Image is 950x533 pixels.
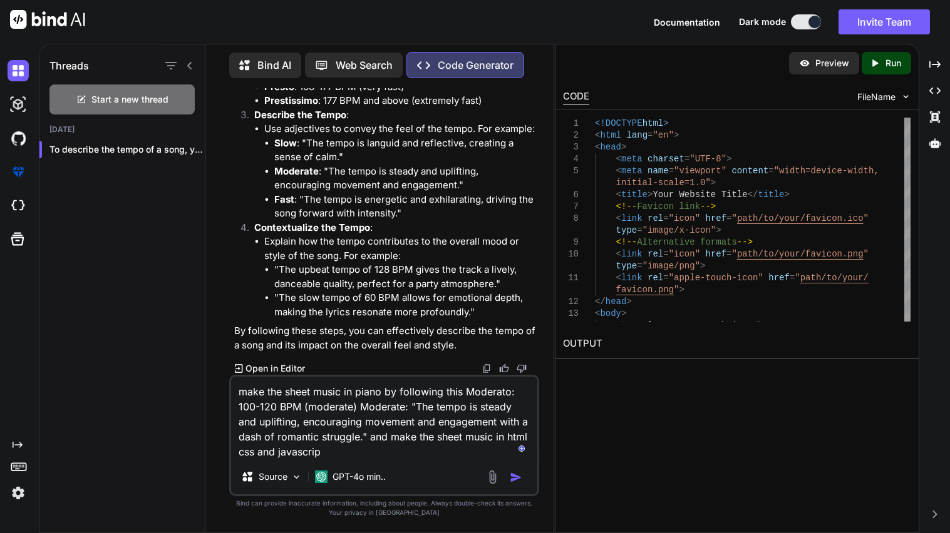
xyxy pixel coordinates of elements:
div: 12 [563,296,579,308]
p: Bind AI [257,58,291,73]
img: GPT-4o mini [315,470,328,483]
span: = [726,213,731,223]
span: link [621,249,643,259]
span: " [732,249,737,259]
span: = [790,273,795,283]
span: = [648,130,653,140]
span: > [621,142,626,152]
strong: Prestissimo [264,94,318,106]
li: : "The tempo is languid and reflective, creating a sense of calm." [274,136,537,165]
span: link [621,273,643,283]
span: " [864,249,869,259]
span: lang [627,130,648,140]
img: preview [799,58,810,69]
span: > [726,154,731,164]
span: --> [700,201,716,211]
span: = [684,154,689,164]
span: title [758,190,785,200]
span: html [601,130,622,140]
span: <!-- [616,237,638,247]
h2: [DATE] [39,124,205,135]
span: </ [595,297,606,307]
div: 3 [563,141,579,153]
img: cloudideIcon [8,195,29,216]
p: By following these steps, you can effectively describe the tempo of a song and its impact on the ... [234,324,537,352]
div: 13 [563,308,579,320]
span: " [674,285,679,295]
span: path/to/your/ [800,273,869,283]
div: 2 [563,129,579,141]
p: Open in Editor [245,362,305,375]
span: rel [648,249,663,259]
p: To describe the tempo of a song, you can... [49,143,205,156]
li: : "The tempo is steady and uplifting, encouraging movement and engagement." [274,165,537,193]
strong: Moderate [274,165,319,177]
span: rel [648,213,663,223]
img: copy [482,363,492,373]
img: darkAi-studio [8,94,29,115]
span: < [616,154,621,164]
span: "apple-touch-icon" [669,273,763,283]
span: < [616,213,621,223]
span: < [595,142,600,152]
span: body [601,308,622,318]
span: FileName [857,91,896,103]
h2: OUTPUT [555,329,919,358]
div: CODE [563,89,589,104]
span: " [795,273,800,283]
span: = [637,261,642,271]
span: type [616,225,638,235]
span: Documentation [654,17,720,28]
span: > [768,320,773,330]
span: h1 [621,320,632,330]
li: Explain how the tempo contributes to the overall mood or style of the song. For example: [264,235,537,319]
span: type [616,261,638,271]
span: < [616,190,621,200]
img: attachment [485,470,500,484]
h1: Threads [49,58,89,73]
span: path/to/your/favicon.ico [737,213,864,223]
span: Alternative formats [637,237,737,247]
span: = [663,213,668,223]
span: "width=device-width, [774,166,879,176]
span: > [621,308,626,318]
span: " [732,213,737,223]
li: : 177 BPM and above (extremely fast) [264,94,537,108]
span: = [726,249,731,259]
span: > [663,118,668,128]
p: : [254,221,537,235]
div: 14 [563,320,579,332]
span: "image/x-icon" [643,225,716,235]
img: icon [510,471,522,484]
li: "The slow tempo of 60 BPM allows for emotional depth, making the lyrics resonate more profoundly." [274,291,537,319]
img: like [499,363,509,373]
span: meta [621,154,643,164]
li: "The upbeat tempo of 128 BPM gives the track a lively, danceable quality, perfect for a party atm... [274,263,537,291]
span: Start a new thread [91,93,168,106]
span: "viewport" [674,166,726,176]
span: html [643,118,664,128]
span: --> [737,237,753,247]
span: < [616,249,621,259]
span: "en" [653,130,674,140]
div: 11 [563,272,579,284]
li: : "The tempo is energetic and exhilarating, driving the song forward with intensity." [274,193,537,221]
span: > [648,190,653,200]
textarea: To enrich screen reader interactions, please activate Accessibility in Grammarly extension settings [231,377,537,459]
span: <!-- [616,201,638,211]
span: = [637,225,642,235]
span: < [616,166,621,176]
span: name [648,166,669,176]
span: "icon" [669,249,700,259]
span: < [616,273,621,283]
span: < [595,130,600,140]
span: > [674,130,679,140]
div: 7 [563,201,579,213]
p: Code Generator [438,58,514,73]
span: </ [748,320,758,330]
strong: Slow [274,137,297,149]
img: darkChat [8,60,29,81]
div: 5 [563,165,579,177]
span: <!DOCTYPE [595,118,643,128]
span: h1 [758,320,769,330]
